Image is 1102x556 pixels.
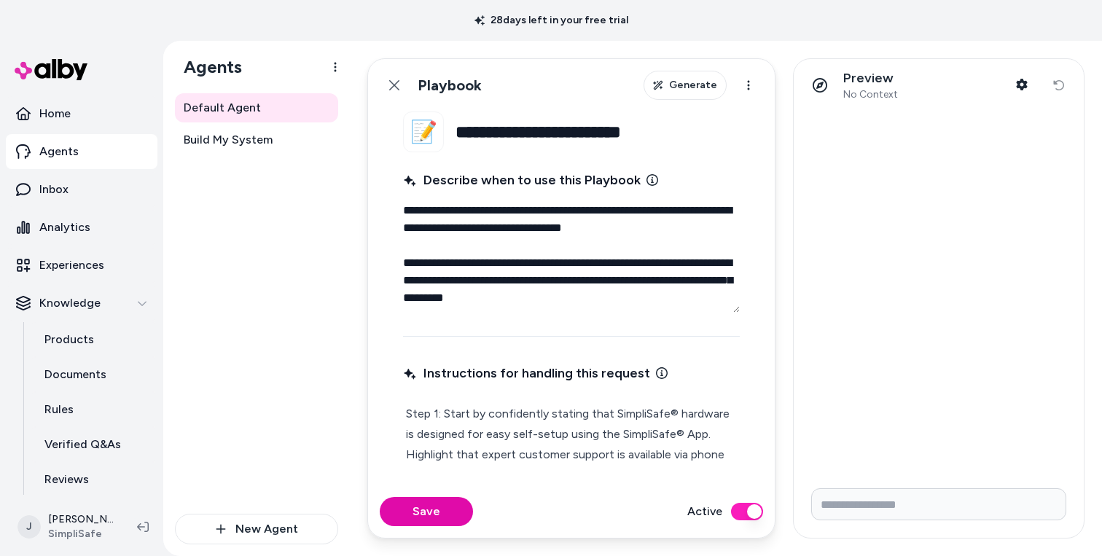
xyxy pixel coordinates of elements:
[44,436,121,453] p: Verified Q&As
[9,504,125,550] button: J[PERSON_NAME]SimpliSafe
[172,56,242,78] h1: Agents
[39,105,71,122] p: Home
[175,93,338,122] a: Default Agent
[184,131,273,149] span: Build My System
[30,427,157,462] a: Verified Q&As
[403,363,650,383] span: Instructions for handling this request
[6,134,157,169] a: Agents
[811,488,1066,520] input: Write your prompt here
[380,497,473,526] button: Save
[175,125,338,154] a: Build My System
[48,527,114,541] span: SimpliSafe
[403,170,641,190] span: Describe when to use this Playbook
[39,257,104,274] p: Experiences
[44,331,94,348] p: Products
[6,286,157,321] button: Knowledge
[48,512,114,527] p: [PERSON_NAME]
[39,143,79,160] p: Agents
[6,96,157,131] a: Home
[39,294,101,312] p: Knowledge
[644,71,727,100] button: Generate
[184,99,261,117] span: Default Agent
[39,181,69,198] p: Inbox
[175,514,338,544] button: New Agent
[687,503,722,520] label: Active
[30,462,157,497] a: Reviews
[403,111,444,152] button: 📝
[17,515,41,539] span: J
[30,322,157,357] a: Products
[669,78,717,93] span: Generate
[44,366,106,383] p: Documents
[843,70,898,87] p: Preview
[39,219,90,236] p: Analytics
[30,392,157,427] a: Rules
[44,471,89,488] p: Reviews
[44,401,74,418] p: Rules
[6,172,157,207] a: Inbox
[6,248,157,283] a: Experiences
[466,13,637,28] p: 28 days left in your free trial
[418,77,482,95] h1: Playbook
[30,357,157,392] a: Documents
[843,88,898,101] span: No Context
[15,59,87,80] img: alby Logo
[6,210,157,245] a: Analytics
